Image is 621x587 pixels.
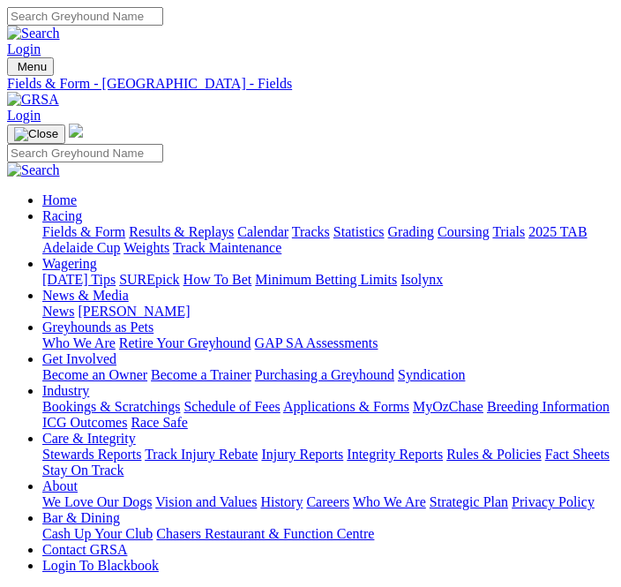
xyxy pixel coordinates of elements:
[292,224,330,239] a: Tracks
[119,335,251,350] a: Retire Your Greyhound
[42,415,127,430] a: ICG Outcomes
[255,335,378,350] a: GAP SA Assessments
[42,351,116,366] a: Get Involved
[42,463,123,478] a: Stay On Track
[388,224,434,239] a: Grading
[255,272,397,287] a: Minimum Betting Limits
[42,558,159,573] a: Login To Blackbook
[237,224,288,239] a: Calendar
[42,224,587,255] a: 2025 TAB Adelaide Cup
[400,272,443,287] a: Isolynx
[42,494,152,509] a: We Love Our Dogs
[7,76,614,92] a: Fields & Form - [GEOGRAPHIC_DATA] - Fields
[353,494,426,509] a: Who We Are
[42,192,77,207] a: Home
[413,399,483,414] a: MyOzChase
[7,7,163,26] input: Search
[283,399,409,414] a: Applications & Forms
[430,494,508,509] a: Strategic Plan
[398,367,465,382] a: Syndication
[42,542,127,557] a: Contact GRSA
[151,367,251,382] a: Become a Trainer
[145,447,258,462] a: Track Injury Rebate
[7,108,41,123] a: Login
[42,447,141,462] a: Stewards Reports
[42,224,125,239] a: Fields & Form
[42,399,180,414] a: Bookings & Scratchings
[42,256,97,271] a: Wagering
[7,26,60,41] img: Search
[42,224,614,256] div: Racing
[42,320,153,335] a: Greyhounds as Pets
[42,208,82,223] a: Racing
[131,415,187,430] a: Race Safe
[119,272,179,287] a: SUREpick
[261,447,343,462] a: Injury Reports
[156,526,374,541] a: Chasers Restaurant & Function Centre
[7,162,60,178] img: Search
[42,367,614,383] div: Get Involved
[7,41,41,56] a: Login
[42,272,614,288] div: Wagering
[42,304,74,319] a: News
[42,367,147,382] a: Become an Owner
[18,60,47,73] span: Menu
[492,224,525,239] a: Trials
[42,383,89,398] a: Industry
[512,494,595,509] a: Privacy Policy
[347,447,443,462] a: Integrity Reports
[69,124,83,138] img: logo-grsa-white.png
[42,304,614,320] div: News & Media
[42,526,614,542] div: Bar & Dining
[42,431,136,446] a: Care & Integrity
[446,447,542,462] a: Rules & Policies
[173,240,281,255] a: Track Maintenance
[183,272,252,287] a: How To Bet
[306,494,349,509] a: Careers
[42,272,116,287] a: [DATE] Tips
[333,224,385,239] a: Statistics
[42,399,614,431] div: Industry
[7,57,54,76] button: Toggle navigation
[42,510,120,525] a: Bar & Dining
[42,494,614,510] div: About
[438,224,490,239] a: Coursing
[42,288,129,303] a: News & Media
[155,494,257,509] a: Vision and Values
[42,478,78,493] a: About
[255,367,394,382] a: Purchasing a Greyhound
[42,335,116,350] a: Who We Are
[487,399,610,414] a: Breeding Information
[129,224,234,239] a: Results & Replays
[42,447,614,478] div: Care & Integrity
[7,144,163,162] input: Search
[7,124,65,144] button: Toggle navigation
[78,304,190,319] a: [PERSON_NAME]
[42,335,614,351] div: Greyhounds as Pets
[14,127,58,141] img: Close
[183,399,280,414] a: Schedule of Fees
[7,92,59,108] img: GRSA
[260,494,303,509] a: History
[42,526,153,541] a: Cash Up Your Club
[545,447,610,462] a: Fact Sheets
[123,240,169,255] a: Weights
